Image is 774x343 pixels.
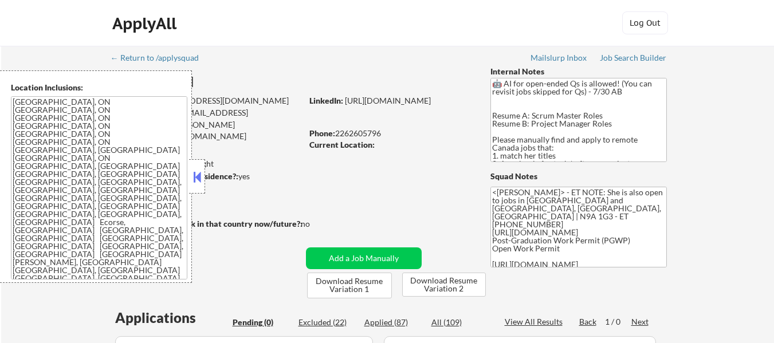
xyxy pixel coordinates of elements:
button: Log Out [622,11,668,34]
div: [PERSON_NAME] [112,74,347,89]
div: Applied (87) [364,317,422,328]
div: View All Results [505,316,566,328]
button: Add a Job Manually [306,247,422,269]
div: Pending (0) [233,317,290,328]
div: [EMAIL_ADDRESS][DOMAIN_NAME] [112,107,302,129]
strong: LinkedIn: [309,96,343,105]
div: [PERSON_NAME][EMAIL_ADDRESS][DOMAIN_NAME] [112,119,302,141]
a: Mailslurp Inbox [531,53,588,65]
strong: Phone: [309,128,335,138]
div: [EMAIL_ADDRESS][DOMAIN_NAME] [112,95,302,107]
div: Location Inclusions: [11,82,187,93]
div: Back [579,316,598,328]
button: Download Resume Variation 2 [402,273,486,297]
strong: Current Location: [309,140,375,149]
div: Internal Notes [490,66,667,77]
div: Mailslurp Inbox [531,54,588,62]
a: ← Return to /applysquad [111,53,210,65]
div: Squad Notes [490,171,667,182]
div: no [301,218,333,230]
a: Job Search Builder [600,53,667,65]
div: Next [631,316,650,328]
div: 87 sent / 105 bought [111,158,302,169]
a: [URL][DOMAIN_NAME] [345,96,431,105]
div: Excluded (22) [298,317,356,328]
div: ApplyAll [112,14,180,33]
button: Download Resume Variation 1 [307,273,392,298]
div: All (109) [431,317,489,328]
div: 2262605796 [309,128,472,139]
strong: Will need Visa to work in that country now/future?: [112,219,302,228]
div: ← Return to /applysquad [111,54,210,62]
div: Job Search Builder [600,54,667,62]
div: 1 / 0 [605,316,631,328]
div: Applications [115,311,229,325]
div: $80,000 [111,183,302,195]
